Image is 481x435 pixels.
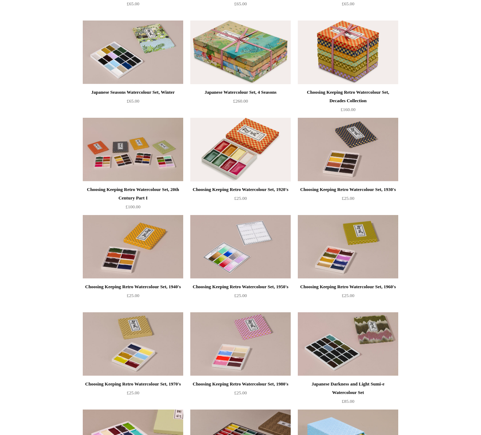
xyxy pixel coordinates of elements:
[127,1,139,6] span: £65.00
[298,21,398,84] a: Choosing Keeping Retro Watercolour Set, Decades Collection Choosing Keeping Retro Watercolour Set...
[83,185,183,214] a: Choosing Keeping Retro Watercolour Set, 20th Century Part I £100.00
[83,312,183,376] a: Choosing Keeping Retro Watercolour Set, 1970's Choosing Keeping Retro Watercolour Set, 1970's
[298,215,398,279] img: Choosing Keeping Retro Watercolour Set, 1960's
[83,380,183,409] a: Choosing Keeping Retro Watercolour Set, 1970's £25.00
[190,215,291,279] img: Choosing Keeping Retro Watercolour Set, 1950's
[233,98,248,104] span: £260.00
[298,215,398,279] a: Choosing Keeping Retro Watercolour Set, 1960's Choosing Keeping Retro Watercolour Set, 1960's
[83,21,183,84] img: Japanese Seasons Watercolour Set, Winter
[300,283,396,291] div: Choosing Keeping Retro Watercolour Set, 1960's
[192,380,289,388] div: Choosing Keeping Retro Watercolour Set, 1980's
[83,88,183,117] a: Japanese Seasons Watercolour Set, Winter £65.00
[190,283,291,312] a: Choosing Keeping Retro Watercolour Set, 1950's £25.00
[83,118,183,181] a: Choosing Keeping Retro Watercolour Set, 20th Century Part I Choosing Keeping Retro Watercolour Se...
[298,312,398,376] img: Japanese Darkness and Light Sumi-e Watercolour Set
[190,380,291,409] a: Choosing Keeping Retro Watercolour Set, 1980's £25.00
[83,312,183,376] img: Choosing Keeping Retro Watercolour Set, 1970's
[342,196,354,201] span: £25.00
[190,21,291,84] a: Japanese Watercolour Set, 4 Seasons Japanese Watercolour Set, 4 Seasons
[83,118,183,181] img: Choosing Keeping Retro Watercolour Set, 20th Century Part I
[298,185,398,214] a: Choosing Keeping Retro Watercolour Set, 1930's £25.00
[298,380,398,409] a: Japanese Darkness and Light Sumi-e Watercolour Set £85.00
[83,21,183,84] a: Japanese Seasons Watercolour Set, Winter Japanese Seasons Watercolour Set, Winter
[190,118,291,181] a: Choosing Keeping Retro Watercolour Set, 1920's Choosing Keeping Retro Watercolour Set, 1920's
[298,21,398,84] img: Choosing Keeping Retro Watercolour Set, Decades Collection
[298,312,398,376] a: Japanese Darkness and Light Sumi-e Watercolour Set Japanese Darkness and Light Sumi-e Watercolour...
[190,312,291,376] a: Choosing Keeping Retro Watercolour Set, 1980's Choosing Keeping Retro Watercolour Set, 1980's
[85,88,181,97] div: Japanese Seasons Watercolour Set, Winter
[85,380,181,388] div: Choosing Keeping Retro Watercolour Set, 1970's
[190,185,291,214] a: Choosing Keeping Retro Watercolour Set, 1920's £25.00
[342,399,354,404] span: £85.00
[234,390,247,395] span: £25.00
[342,1,354,6] span: £65.00
[127,98,139,104] span: £65.00
[83,215,183,279] img: Choosing Keeping Retro Watercolour Set, 1940's
[192,88,289,97] div: Japanese Watercolour Set, 4 Seasons
[83,283,183,312] a: Choosing Keeping Retro Watercolour Set, 1940's £25.00
[341,107,355,112] span: £160.00
[192,283,289,291] div: Choosing Keeping Retro Watercolour Set, 1950's
[300,380,396,397] div: Japanese Darkness and Light Sumi-e Watercolour Set
[190,215,291,279] a: Choosing Keeping Retro Watercolour Set, 1950's Choosing Keeping Retro Watercolour Set, 1950's
[190,118,291,181] img: Choosing Keeping Retro Watercolour Set, 1920's
[127,390,139,395] span: £25.00
[234,293,247,298] span: £25.00
[298,118,398,181] img: Choosing Keeping Retro Watercolour Set, 1930's
[127,293,139,298] span: £25.00
[300,88,396,105] div: Choosing Keeping Retro Watercolour Set, Decades Collection
[192,185,289,194] div: Choosing Keeping Retro Watercolour Set, 1920's
[190,21,291,84] img: Japanese Watercolour Set, 4 Seasons
[298,88,398,117] a: Choosing Keeping Retro Watercolour Set, Decades Collection £160.00
[234,196,247,201] span: £25.00
[126,204,140,209] span: £100.00
[342,293,354,298] span: £25.00
[234,1,247,6] span: £65.00
[83,215,183,279] a: Choosing Keeping Retro Watercolour Set, 1940's Choosing Keeping Retro Watercolour Set, 1940's
[85,283,181,291] div: Choosing Keeping Retro Watercolour Set, 1940's
[298,118,398,181] a: Choosing Keeping Retro Watercolour Set, 1930's Choosing Keeping Retro Watercolour Set, 1930's
[190,88,291,117] a: Japanese Watercolour Set, 4 Seasons £260.00
[300,185,396,194] div: Choosing Keeping Retro Watercolour Set, 1930's
[85,185,181,202] div: Choosing Keeping Retro Watercolour Set, 20th Century Part I
[190,312,291,376] img: Choosing Keeping Retro Watercolour Set, 1980's
[298,283,398,312] a: Choosing Keeping Retro Watercolour Set, 1960's £25.00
